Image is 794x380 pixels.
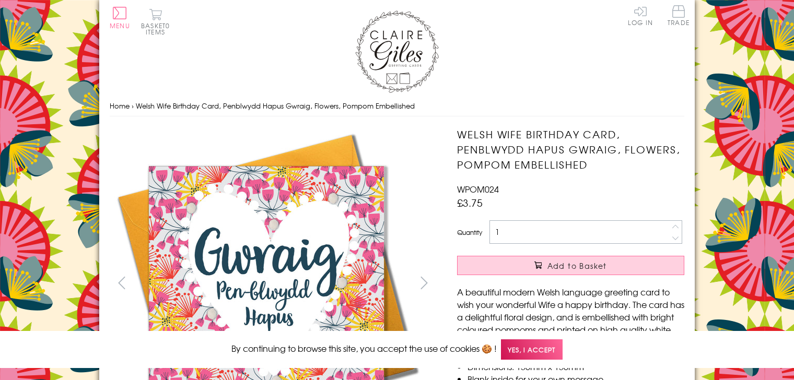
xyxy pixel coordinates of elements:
h1: Welsh Wife Birthday Card, Penblwydd Hapus Gwraig, Flowers, Pompom Embellished [457,127,684,172]
span: £3.75 [457,195,483,210]
label: Quantity [457,228,482,237]
button: next [413,271,436,294]
span: 0 items [146,21,170,37]
span: Trade [668,5,690,26]
a: Trade [668,5,690,28]
a: Log In [628,5,653,26]
button: Menu [110,7,130,29]
span: › [132,101,134,111]
a: Home [110,101,130,111]
span: Yes, I accept [501,339,563,360]
span: WPOM024 [457,183,499,195]
nav: breadcrumbs [110,96,684,117]
span: Welsh Wife Birthday Card, Penblwydd Hapus Gwraig, Flowers, Pompom Embellished [136,101,415,111]
button: Add to Basket [457,256,684,275]
img: Claire Giles Greetings Cards [355,10,439,93]
button: Basket0 items [141,8,170,35]
button: prev [110,271,133,294]
span: Add to Basket [547,260,607,271]
span: Menu [110,21,130,30]
p: A beautiful modern Welsh language greeting card to wish your wonderful Wife a happy birthday. The... [457,286,684,348]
